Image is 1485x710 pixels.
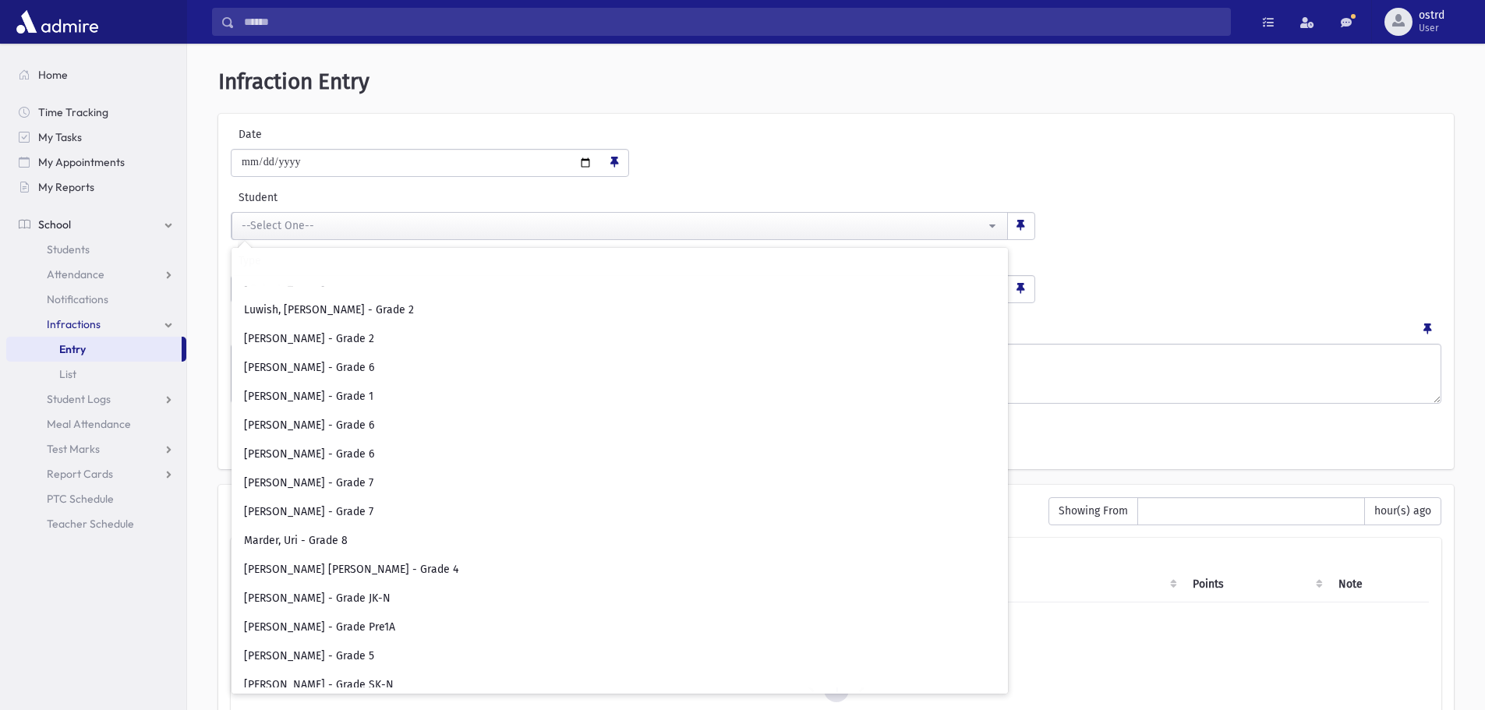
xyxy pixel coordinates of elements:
span: My Reports [38,180,94,194]
span: Infractions [47,317,101,331]
span: PTC Schedule [47,492,114,506]
label: Note [231,316,255,337]
span: [PERSON_NAME] - Grade 6 [244,447,374,462]
span: [PERSON_NAME] - Grade 7 [244,504,373,520]
span: [PERSON_NAME] - Grade JK-N [244,591,391,606]
span: [PERSON_NAME] - Grade SK-N [244,677,394,693]
span: [PERSON_NAME] - Grade 1 [244,389,373,404]
img: AdmirePro [12,6,102,37]
a: Time Tracking [6,100,186,125]
a: Meal Attendance [6,412,186,436]
label: Type [231,253,633,269]
span: List [59,367,76,381]
label: Date [231,126,363,143]
th: Note [1329,567,1429,602]
span: Students [47,242,90,256]
a: Attendance [6,262,186,287]
a: PTC Schedule [6,486,186,511]
a: My Tasks [6,125,186,150]
span: Showing From [1048,497,1138,525]
a: Report Cards [6,461,186,486]
h6: Recently Entered [231,497,1033,512]
a: Infractions [6,312,186,337]
span: Notifications [47,292,108,306]
span: ostrd [1419,9,1444,22]
a: Test Marks [6,436,186,461]
label: Student [231,189,767,206]
a: Student Logs [6,387,186,412]
input: Search [238,257,1002,283]
a: Students [6,237,186,262]
span: [PERSON_NAME] - Grade 6 [244,360,374,376]
span: Infraction Entry [218,69,369,94]
span: Attendance [47,267,104,281]
span: Time Tracking [38,105,108,119]
span: Test Marks [47,442,100,456]
span: Home [38,68,68,82]
span: Marder, Uri - Grade 8 [244,533,348,549]
span: [PERSON_NAME] [PERSON_NAME] - Grade 4 [244,562,458,578]
a: Teacher Schedule [6,511,186,536]
th: Points: activate to sort column ascending [1183,567,1328,602]
span: Entry [59,342,86,356]
input: Search [235,8,1230,36]
span: [PERSON_NAME] - Grade 6 [244,274,374,289]
a: My Reports [6,175,186,200]
span: [PERSON_NAME] - Grade Pre1A [244,620,395,635]
div: --Select One-- [242,217,985,234]
span: Student Logs [47,392,111,406]
span: My Tasks [38,130,82,144]
a: Home [6,62,186,87]
span: [PERSON_NAME] - Grade 6 [244,418,374,433]
span: [PERSON_NAME] - Grade 5 [244,648,374,664]
a: Notifications [6,287,186,312]
span: My Appointments [38,155,125,169]
span: [PERSON_NAME] - Grade 2 [244,331,374,347]
span: User [1419,22,1444,34]
span: Report Cards [47,467,113,481]
button: --Select One-- [232,212,1008,240]
a: List [6,362,186,387]
span: hour(s) ago [1364,497,1441,525]
span: [PERSON_NAME] - Grade 7 [244,475,373,491]
a: My Appointments [6,150,186,175]
span: Teacher Schedule [47,517,134,531]
span: School [38,217,71,231]
a: Entry [6,337,182,362]
a: School [6,212,186,237]
span: Meal Attendance [47,417,131,431]
span: Luwish, [PERSON_NAME] - Grade 2 [244,302,414,318]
